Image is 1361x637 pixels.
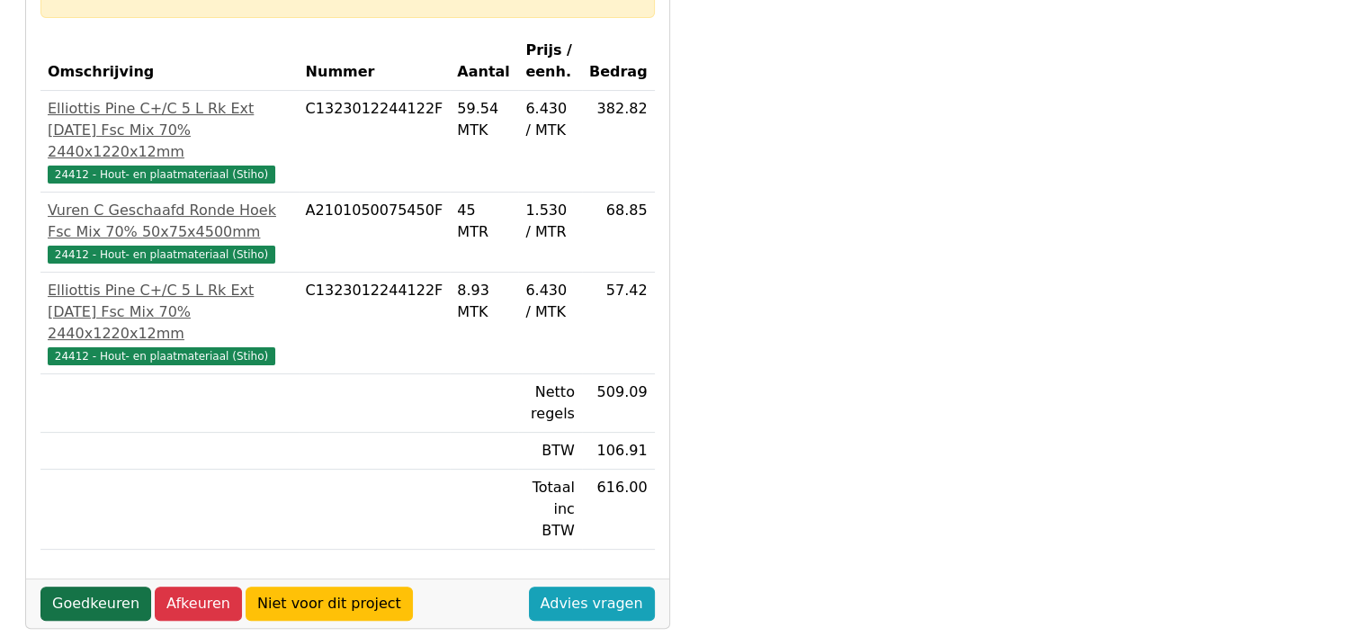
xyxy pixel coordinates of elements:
[518,374,582,433] td: Netto regels
[525,98,575,141] div: 6.430 / MTK
[582,91,655,193] td: 382.82
[299,32,451,91] th: Nummer
[299,273,451,374] td: C1323012244122F
[48,98,291,163] div: Elliottis Pine C+/C 5 L Rk Ext [DATE] Fsc Mix 70% 2440x1220x12mm
[582,193,655,273] td: 68.85
[48,347,275,365] span: 24412 - Hout- en plaatmateriaal (Stiho)
[299,193,451,273] td: A2101050075450F
[155,587,242,621] a: Afkeuren
[457,200,511,243] div: 45 MTR
[525,200,575,243] div: 1.530 / MTR
[582,433,655,470] td: 106.91
[582,374,655,433] td: 509.09
[518,433,582,470] td: BTW
[450,32,518,91] th: Aantal
[246,587,413,621] a: Niet voor dit project
[299,91,451,193] td: C1323012244122F
[48,280,291,366] a: Elliottis Pine C+/C 5 L Rk Ext [DATE] Fsc Mix 70% 2440x1220x12mm24412 - Hout- en plaatmateriaal (...
[529,587,655,621] a: Advies vragen
[48,246,275,264] span: 24412 - Hout- en plaatmateriaal (Stiho)
[48,200,291,243] div: Vuren C Geschaafd Ronde Hoek Fsc Mix 70% 50x75x4500mm
[40,32,299,91] th: Omschrijving
[48,280,291,345] div: Elliottis Pine C+/C 5 L Rk Ext [DATE] Fsc Mix 70% 2440x1220x12mm
[525,280,575,323] div: 6.430 / MTK
[40,587,151,621] a: Goedkeuren
[582,273,655,374] td: 57.42
[518,32,582,91] th: Prijs / eenh.
[582,32,655,91] th: Bedrag
[48,166,275,184] span: 24412 - Hout- en plaatmateriaal (Stiho)
[518,470,582,550] td: Totaal inc BTW
[48,200,291,265] a: Vuren C Geschaafd Ronde Hoek Fsc Mix 70% 50x75x4500mm24412 - Hout- en plaatmateriaal (Stiho)
[457,98,511,141] div: 59.54 MTK
[48,98,291,184] a: Elliottis Pine C+/C 5 L Rk Ext [DATE] Fsc Mix 70% 2440x1220x12mm24412 - Hout- en plaatmateriaal (...
[582,470,655,550] td: 616.00
[457,280,511,323] div: 8.93 MTK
